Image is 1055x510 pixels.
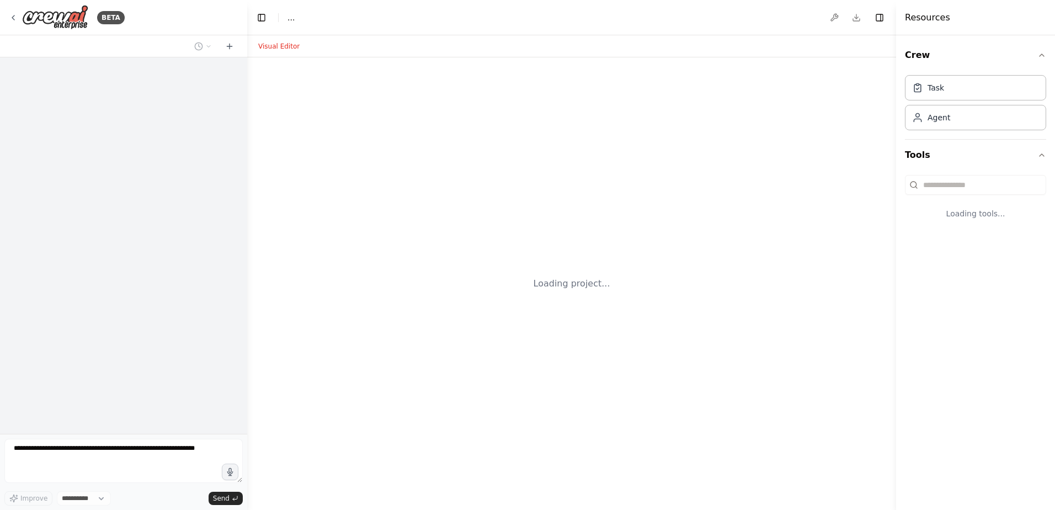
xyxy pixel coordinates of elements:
[905,199,1046,228] div: Loading tools...
[905,171,1046,237] div: Tools
[190,40,216,53] button: Switch to previous chat
[213,494,230,503] span: Send
[905,140,1046,171] button: Tools
[928,82,944,93] div: Task
[252,40,306,53] button: Visual Editor
[287,12,295,23] nav: breadcrumb
[928,112,950,123] div: Agent
[287,12,295,23] span: ...
[221,40,238,53] button: Start a new chat
[222,464,238,480] button: Click to speak your automation idea
[905,40,1046,71] button: Crew
[209,492,243,505] button: Send
[97,11,125,24] div: BETA
[534,277,610,290] div: Loading project...
[254,10,269,25] button: Hide left sidebar
[22,5,88,30] img: Logo
[20,494,47,503] span: Improve
[905,11,950,24] h4: Resources
[905,71,1046,139] div: Crew
[872,10,887,25] button: Hide right sidebar
[4,491,52,506] button: Improve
